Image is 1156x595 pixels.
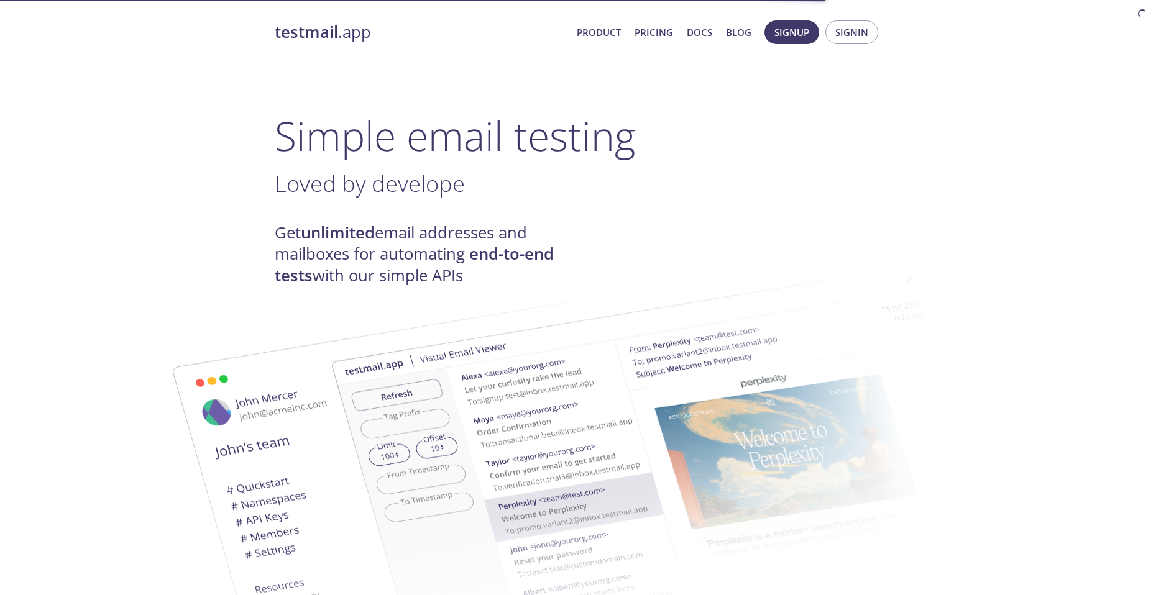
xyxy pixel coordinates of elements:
[687,24,712,40] a: Docs
[825,20,878,44] button: Signin
[301,222,375,243] strong: unlimited
[275,243,554,286] strong: end-to-end tests
[275,22,567,43] a: testmail.app
[635,24,673,40] a: Pricing
[577,24,621,40] a: Product
[275,168,465,199] span: Loved by develope
[275,222,578,286] h4: Get email addresses and mailboxes for automating with our simple APIs
[774,24,809,40] span: Signup
[835,24,868,40] span: Signin
[726,24,751,40] a: Blog
[275,21,338,43] strong: testmail
[764,20,819,44] button: Signup
[275,112,881,160] h1: Simple email testing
